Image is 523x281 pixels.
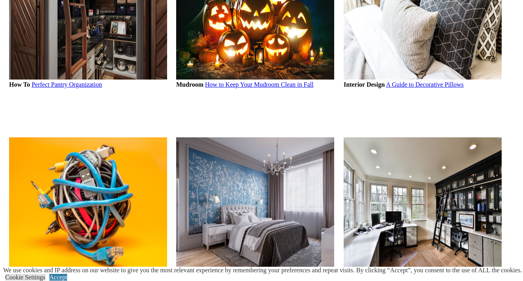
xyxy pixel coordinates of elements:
[176,137,334,276] img: How To Create A Beautiful Accent Wall
[32,81,102,88] a: Perfect Pantry Organization
[344,81,385,88] strong: Interior Design
[386,81,463,88] a: A Guide to Decorative Pillows
[176,81,203,88] strong: Mudroom
[205,81,314,88] a: How to Keep Your Mudroom Clean in Fall
[9,81,30,88] strong: How To
[5,274,45,281] a: Cookie Settings
[9,137,167,276] img: How to Manage and Conceal Cables
[344,137,502,276] img: How To Make A Functional Home Office
[49,274,67,281] a: Accept
[3,267,522,274] div: We use cookies and IP address on our website to give you the most relevant experience by remember...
